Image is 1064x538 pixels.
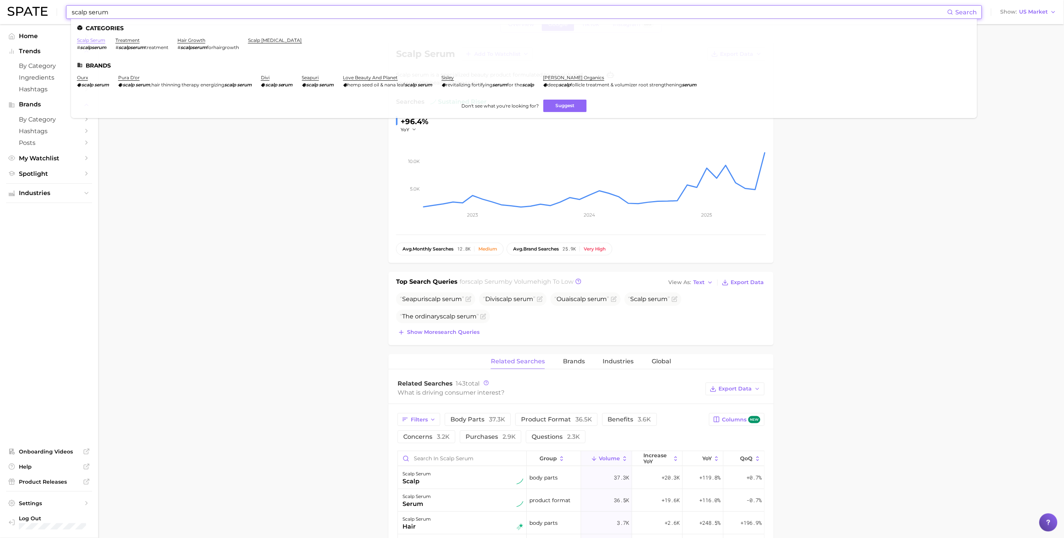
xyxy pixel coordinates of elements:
[151,82,224,88] span: hair thinning therapy energizing
[581,451,632,466] button: Volume
[400,313,479,320] span: The ordinary
[468,278,505,285] span: scalp serum
[521,416,592,423] span: product format
[410,186,420,192] tspan: 5.0k
[6,83,92,95] a: Hashtags
[617,518,629,527] span: 3.7k
[456,380,466,387] span: 143
[401,126,409,133] span: YoY
[71,6,947,18] input: Search here for a brand, industry, or ingredient
[398,380,453,387] span: Related Searches
[177,45,180,50] span: #
[563,246,576,252] span: 25.9k
[527,451,581,466] button: group
[398,489,764,512] button: scalp serumserumsustained riserproduct format36.5k+19.6k+116.0%-0.7%
[457,313,476,320] span: serum
[6,46,92,57] button: Trends
[180,45,207,50] em: scalpserum
[6,60,92,72] a: by Category
[265,82,277,88] em: scalp
[1019,10,1048,14] span: US Market
[491,358,545,365] span: Related Searches
[529,473,558,482] span: body parts
[402,500,431,509] div: serum
[517,501,523,507] img: sustained riser
[722,416,760,423] span: Columns
[6,99,92,110] button: Brands
[513,246,523,252] abbr: average
[740,518,762,527] span: +196.9%
[418,82,433,88] em: serum
[466,296,472,302] button: Flag as miscategorized or irrelevant
[731,279,764,286] span: Export Data
[529,496,571,505] span: product format
[588,295,607,303] span: serum
[999,7,1058,17] button: ShowUS Market
[405,82,417,88] em: scalp
[746,496,762,505] span: -0.7%
[632,451,683,466] button: increase YoY
[398,387,702,398] div: What is driving consumer interest?
[425,295,441,303] span: scalp
[662,496,680,505] span: +19.6k
[19,155,79,162] span: My Watchlist
[456,380,480,387] span: total
[723,451,764,466] button: QoQ
[543,100,587,112] button: Suggest
[540,455,557,461] span: group
[116,37,140,43] a: treatment
[6,72,92,83] a: Ingredients
[682,82,697,88] em: serum
[402,515,431,524] div: scalp serum
[513,246,559,252] span: brand searches
[402,246,413,252] abbr: average
[398,451,526,466] input: Search in scalp serum
[261,75,270,80] a: divi
[77,25,971,31] li: Categories
[1001,10,1017,14] span: Show
[493,82,507,88] em: serum
[403,433,450,440] span: concerns
[746,473,762,482] span: +0.7%
[694,280,705,284] span: Text
[442,295,462,303] span: serum
[396,327,481,338] button: Show moresearch queries
[82,82,93,88] em: scalp
[559,82,571,88] em: scalp
[507,82,523,88] span: for the
[307,82,318,88] em: scalp
[19,101,79,108] span: Brands
[608,416,651,423] span: benefits
[532,433,580,440] span: questions
[343,75,398,80] a: love beauty and planet
[672,296,678,302] button: Flag as miscategorized or irrelevant
[118,75,140,80] a: pura d'or
[699,518,720,527] span: +248.5%
[457,246,470,252] span: 12.8k
[398,466,764,489] button: scalp serumscalpsustained riserbody parts37.3k+20.3k+119.8%+0.7%
[740,455,753,461] span: QoQ
[437,433,450,440] span: 3.2k
[523,82,534,88] em: scalp
[669,280,691,284] span: View As
[748,416,760,423] span: new
[398,512,764,534] button: scalp serumhairrising starbody parts3.7k+2.6k+248.5%+196.9%
[400,295,464,303] span: Seapuri
[123,82,134,88] em: scalp
[648,295,668,303] span: serum
[706,383,765,395] button: Export Data
[440,313,455,320] span: scalp
[480,314,486,320] button: Flag as miscategorized or irrelevant
[507,243,612,255] button: avg.brand searches25.9kVery high
[6,446,92,457] a: Onboarding Videos
[614,473,629,482] span: 37.3k
[599,455,620,461] span: Volume
[19,448,79,455] span: Onboarding Videos
[145,45,168,50] span: treatment
[575,416,592,423] span: 36.5k
[19,139,79,146] span: Posts
[467,212,478,218] tspan: 2023
[396,243,504,255] button: avg.monthly searches12.8kMedium
[638,416,651,423] span: 3.6k
[19,515,86,522] span: Log Out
